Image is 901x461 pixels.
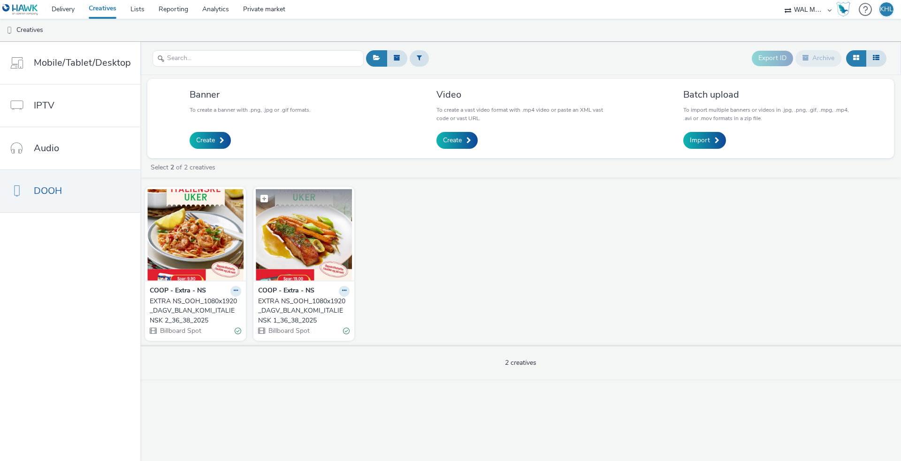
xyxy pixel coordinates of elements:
span: Audio [34,141,59,155]
div: EXTRA NS_OOH_1080x1920_DAGV_BLAN_KOMI_ITALIENSK 2_36_38_2025 [150,297,237,325]
span: Billboard Spot [267,326,310,335]
a: EXTRA NS_OOH_1080x1920_DAGV_BLAN_KOMI_ITALIENSK 1_36_38_2025 [258,297,350,325]
button: Table [866,50,886,66]
button: Export ID [752,51,793,66]
span: Billboard Spot [159,326,201,335]
input: Search... [153,50,364,67]
img: dooh [5,26,14,35]
div: KHL [880,2,893,16]
button: Grid [846,50,866,66]
strong: 2 [170,163,174,172]
h3: Batch upload [683,88,852,101]
a: Hawk Academy [836,2,854,17]
span: Create [196,136,215,145]
img: EXTRA NS_OOH_1080x1920_DAGV_BLAN_KOMI_ITALIENSK 1_36_38_2025 visual [256,189,352,281]
p: To create a banner with .png, .jpg or .gif formats. [190,106,311,114]
p: To import multiple banners or videos in .jpg, .png, .gif, .mpg, .mp4, .avi or .mov formats in a z... [683,106,852,123]
a: Create [436,132,478,149]
img: Hawk Academy [836,2,850,17]
a: Import [683,132,726,149]
div: EXTRA NS_OOH_1080x1920_DAGV_BLAN_KOMI_ITALIENSK 1_36_38_2025 [258,297,346,325]
span: IPTV [34,99,54,112]
h3: Video [436,88,605,101]
strong: COOP - Extra - NS [258,286,314,297]
span: Import [690,136,710,145]
span: 2 creatives [505,358,536,367]
a: EXTRA NS_OOH_1080x1920_DAGV_BLAN_KOMI_ITALIENSK 2_36_38_2025 [150,297,241,325]
div: Valid [343,326,350,336]
div: Valid [235,326,241,336]
a: Select of 2 creatives [150,163,219,172]
h3: Banner [190,88,311,101]
button: Archive [795,50,841,66]
span: DOOH [34,184,62,198]
span: Create [443,136,462,145]
p: To create a vast video format with .mp4 video or paste an XML vast code or vast URL. [436,106,605,123]
img: EXTRA NS_OOH_1080x1920_DAGV_BLAN_KOMI_ITALIENSK 2_36_38_2025 visual [147,189,244,281]
a: Create [190,132,231,149]
span: Mobile/Tablet/Desktop [34,56,131,69]
img: undefined Logo [2,4,38,15]
strong: COOP - Extra - NS [150,286,206,297]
